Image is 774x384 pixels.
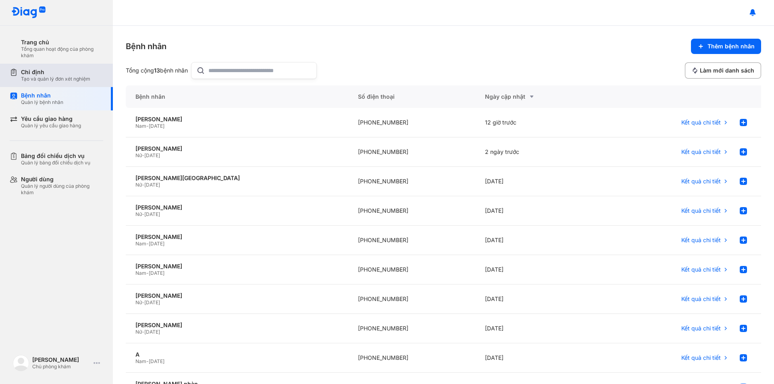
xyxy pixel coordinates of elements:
[135,241,146,247] span: Nam
[348,108,475,137] div: [PHONE_NUMBER]
[11,6,46,19] img: logo
[135,292,339,299] div: [PERSON_NAME]
[142,182,144,188] span: -
[348,343,475,373] div: [PHONE_NUMBER]
[681,178,721,185] span: Kết quả chi tiết
[146,241,149,247] span: -
[700,67,754,74] span: Làm mới danh sách
[681,148,721,156] span: Kết quả chi tiết
[135,329,142,335] span: Nữ
[681,119,721,126] span: Kết quả chi tiết
[135,322,339,329] div: [PERSON_NAME]
[126,85,348,108] div: Bệnh nhân
[135,299,142,305] span: Nữ
[475,284,602,314] div: [DATE]
[21,160,90,166] div: Quản lý bảng đối chiếu dịch vụ
[348,284,475,314] div: [PHONE_NUMBER]
[32,356,90,363] div: [PERSON_NAME]
[135,174,339,182] div: [PERSON_NAME][GEOGRAPHIC_DATA]
[681,237,721,244] span: Kết quả chi tiết
[348,226,475,255] div: [PHONE_NUMBER]
[135,116,339,123] div: [PERSON_NAME]
[135,145,339,152] div: [PERSON_NAME]
[142,299,144,305] span: -
[348,314,475,343] div: [PHONE_NUMBER]
[149,270,164,276] span: [DATE]
[142,211,144,217] span: -
[135,233,339,241] div: [PERSON_NAME]
[21,183,103,196] div: Quản lý người dùng của phòng khám
[135,204,339,211] div: [PERSON_NAME]
[21,39,103,46] div: Trang chủ
[135,270,146,276] span: Nam
[21,152,90,160] div: Bảng đối chiếu dịch vụ
[149,123,164,129] span: [DATE]
[135,263,339,270] div: [PERSON_NAME]
[154,67,160,74] span: 13
[348,167,475,196] div: [PHONE_NUMBER]
[135,182,142,188] span: Nữ
[144,329,160,335] span: [DATE]
[126,67,188,74] div: Tổng cộng bệnh nhân
[348,196,475,226] div: [PHONE_NUMBER]
[135,123,146,129] span: Nam
[348,137,475,167] div: [PHONE_NUMBER]
[21,46,103,59] div: Tổng quan hoạt động của phòng khám
[135,152,142,158] span: Nữ
[142,329,144,335] span: -
[707,43,755,50] span: Thêm bệnh nhân
[13,355,29,371] img: logo
[681,295,721,303] span: Kết quả chi tiết
[21,99,63,106] div: Quản lý bệnh nhân
[21,92,63,99] div: Bệnh nhân
[21,76,90,82] div: Tạo và quản lý đơn xét nghiệm
[21,176,103,183] div: Người dùng
[146,123,149,129] span: -
[691,39,761,54] button: Thêm bệnh nhân
[475,255,602,284] div: [DATE]
[681,207,721,214] span: Kết quả chi tiết
[144,211,160,217] span: [DATE]
[149,241,164,247] span: [DATE]
[21,68,90,76] div: Chỉ định
[475,343,602,373] div: [DATE]
[348,255,475,284] div: [PHONE_NUMBER]
[475,108,602,137] div: 12 giờ trước
[681,354,721,361] span: Kết quả chi tiết
[135,351,339,358] div: A
[475,196,602,226] div: [DATE]
[144,182,160,188] span: [DATE]
[685,62,761,79] button: Làm mới danh sách
[21,122,81,129] div: Quản lý yêu cầu giao hàng
[475,314,602,343] div: [DATE]
[126,41,166,52] div: Bệnh nhân
[681,266,721,273] span: Kết quả chi tiết
[135,211,142,217] span: Nữ
[146,270,149,276] span: -
[32,363,90,370] div: Chủ phòng khám
[142,152,144,158] span: -
[135,358,146,364] span: Nam
[348,85,475,108] div: Số điện thoại
[149,358,164,364] span: [DATE]
[475,226,602,255] div: [DATE]
[21,115,81,122] div: Yêu cầu giao hàng
[475,167,602,196] div: [DATE]
[144,152,160,158] span: [DATE]
[146,358,149,364] span: -
[485,92,593,102] div: Ngày cập nhật
[475,137,602,167] div: 2 ngày trước
[144,299,160,305] span: [DATE]
[681,325,721,332] span: Kết quả chi tiết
